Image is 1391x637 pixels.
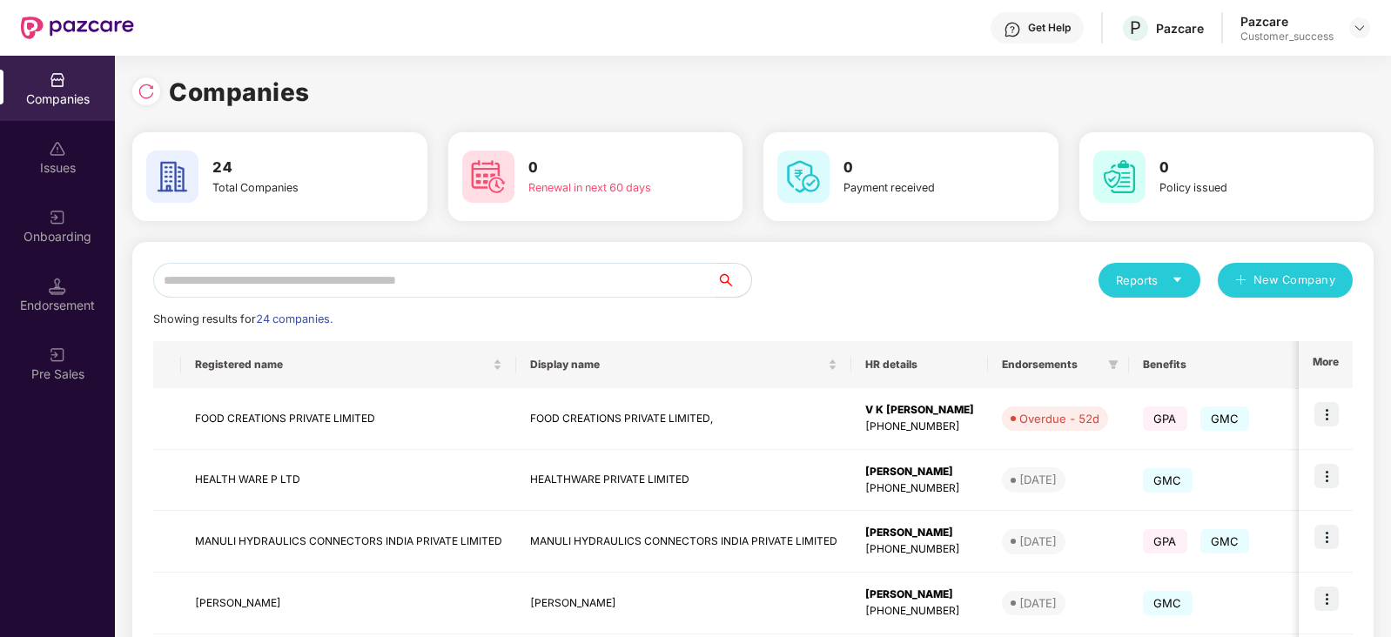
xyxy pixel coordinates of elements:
[1314,525,1339,549] img: icon
[49,209,66,226] img: svg+xml;base64,PHN2ZyB3aWR0aD0iMjAiIGhlaWdodD0iMjAiIHZpZXdCb3g9IjAgMCAyMCAyMCIgZmlsbD0ibm9uZSIgeG...
[1159,179,1309,197] div: Policy issued
[516,388,851,450] td: FOOD CREATIONS PRIVATE LIMITED,
[851,341,988,388] th: HR details
[716,273,751,287] span: search
[843,157,993,179] h3: 0
[528,179,678,197] div: Renewal in next 60 days
[865,419,974,435] div: [PHONE_NUMBER]
[843,179,993,197] div: Payment received
[865,402,974,419] div: V K [PERSON_NAME]
[181,511,516,573] td: MANULI HYDRAULICS CONNECTORS INDIA PRIVATE LIMITED
[1028,21,1071,35] div: Get Help
[49,278,66,295] img: svg+xml;base64,PHN2ZyB3aWR0aD0iMTQuNSIgaGVpZ2h0PSIxNC41IiB2aWV3Qm94PSIwIDAgMTYgMTYiIGZpbGw9Im5vbm...
[153,312,333,325] span: Showing results for
[1159,157,1309,179] h3: 0
[516,511,851,573] td: MANULI HYDRAULICS CONNECTORS INDIA PRIVATE LIMITED
[49,71,66,89] img: svg+xml;base64,PHN2ZyBpZD0iQ29tcGFuaWVzIiB4bWxucz0iaHR0cDovL3d3dy53My5vcmcvMjAwMC9zdmciIHdpZHRoPS...
[1019,410,1099,427] div: Overdue - 52d
[181,341,516,388] th: Registered name
[528,157,678,179] h3: 0
[1019,594,1057,612] div: [DATE]
[865,541,974,558] div: [PHONE_NUMBER]
[516,341,851,388] th: Display name
[21,17,134,39] img: New Pazcare Logo
[1314,587,1339,611] img: icon
[1240,13,1334,30] div: Pazcare
[1143,406,1187,431] span: GPA
[1200,529,1250,553] span: GMC
[212,157,362,179] h3: 24
[212,179,362,197] div: Total Companies
[181,388,516,450] td: FOOD CREATIONS PRIVATE LIMITED
[1353,21,1367,35] img: svg+xml;base64,PHN2ZyBpZD0iRHJvcGRvd24tMzJ4MzIiIHhtbG5zPSJodHRwOi8vd3d3LnczLm9yZy8yMDAwL3N2ZyIgd2...
[865,480,974,497] div: [PHONE_NUMBER]
[1314,402,1339,426] img: icon
[1105,354,1122,375] span: filter
[516,573,851,634] td: [PERSON_NAME]
[49,346,66,364] img: svg+xml;base64,PHN2ZyB3aWR0aD0iMjAiIGhlaWdodD0iMjAiIHZpZXdCb3g9IjAgMCAyMCAyMCIgZmlsbD0ibm9uZSIgeG...
[530,358,824,372] span: Display name
[865,525,974,541] div: [PERSON_NAME]
[181,573,516,634] td: [PERSON_NAME]
[1240,30,1334,44] div: Customer_success
[1314,464,1339,488] img: icon
[146,151,198,203] img: svg+xml;base64,PHN2ZyB4bWxucz0iaHR0cDovL3d3dy53My5vcmcvMjAwMC9zdmciIHdpZHRoPSI2MCIgaGVpZ2h0PSI2MC...
[865,464,974,480] div: [PERSON_NAME]
[1130,17,1141,38] span: P
[1172,274,1183,285] span: caret-down
[1218,263,1353,298] button: plusNew Company
[1299,341,1353,388] th: More
[1019,471,1057,488] div: [DATE]
[865,603,974,620] div: [PHONE_NUMBER]
[865,587,974,603] div: [PERSON_NAME]
[1143,591,1193,615] span: GMC
[1156,20,1204,37] div: Pazcare
[1235,274,1247,288] span: plus
[49,140,66,158] img: svg+xml;base64,PHN2ZyBpZD0iSXNzdWVzX2Rpc2FibGVkIiB4bWxucz0iaHR0cDovL3d3dy53My5vcmcvMjAwMC9zdmciIH...
[777,151,830,203] img: svg+xml;base64,PHN2ZyB4bWxucz0iaHR0cDovL3d3dy53My5vcmcvMjAwMC9zdmciIHdpZHRoPSI2MCIgaGVpZ2h0PSI2MC...
[1002,358,1101,372] span: Endorsements
[138,83,155,100] img: svg+xml;base64,PHN2ZyBpZD0iUmVsb2FkLTMyeDMyIiB4bWxucz0iaHR0cDovL3d3dy53My5vcmcvMjAwMC9zdmciIHdpZH...
[516,450,851,512] td: HEALTHWARE PRIVATE LIMITED
[1116,272,1183,289] div: Reports
[256,312,333,325] span: 24 companies.
[169,73,310,111] h1: Companies
[1143,529,1187,553] span: GPA
[1143,468,1193,493] span: GMC
[1019,533,1057,550] div: [DATE]
[1004,21,1021,38] img: svg+xml;base64,PHN2ZyBpZD0iSGVscC0zMngzMiIgeG1sbnM9Imh0dHA6Ly93d3cudzMub3JnLzIwMDAvc3ZnIiB3aWR0aD...
[716,263,752,298] button: search
[195,358,489,372] span: Registered name
[1253,272,1336,289] span: New Company
[1108,359,1119,370] span: filter
[181,450,516,512] td: HEALTH WARE P LTD
[1200,406,1250,431] span: GMC
[1093,151,1146,203] img: svg+xml;base64,PHN2ZyB4bWxucz0iaHR0cDovL3d3dy53My5vcmcvMjAwMC9zdmciIHdpZHRoPSI2MCIgaGVpZ2h0PSI2MC...
[462,151,514,203] img: svg+xml;base64,PHN2ZyB4bWxucz0iaHR0cDovL3d3dy53My5vcmcvMjAwMC9zdmciIHdpZHRoPSI2MCIgaGVpZ2h0PSI2MC...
